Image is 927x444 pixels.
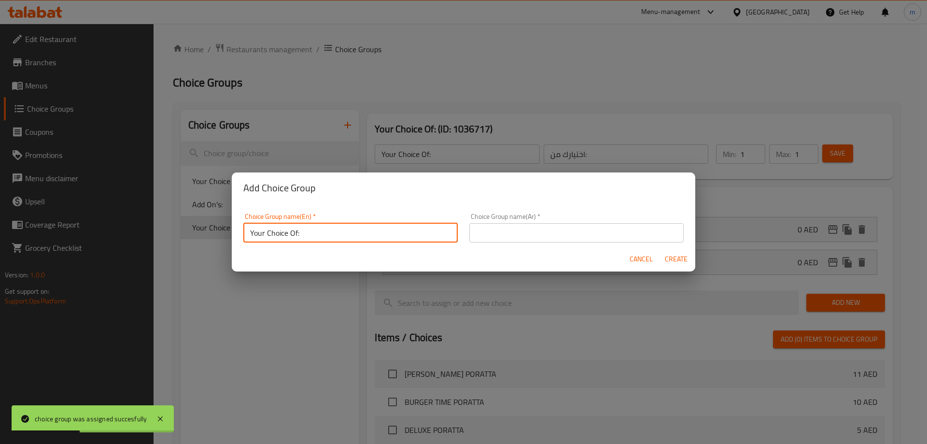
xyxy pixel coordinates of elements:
[630,253,653,265] span: Cancel
[660,250,691,268] button: Create
[469,223,684,243] input: Please enter Choice Group name(ar)
[243,180,684,196] h2: Add Choice Group
[664,253,688,265] span: Create
[243,223,458,243] input: Please enter Choice Group name(en)
[35,414,147,424] div: choice group was assigned succesfully
[626,250,657,268] button: Cancel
